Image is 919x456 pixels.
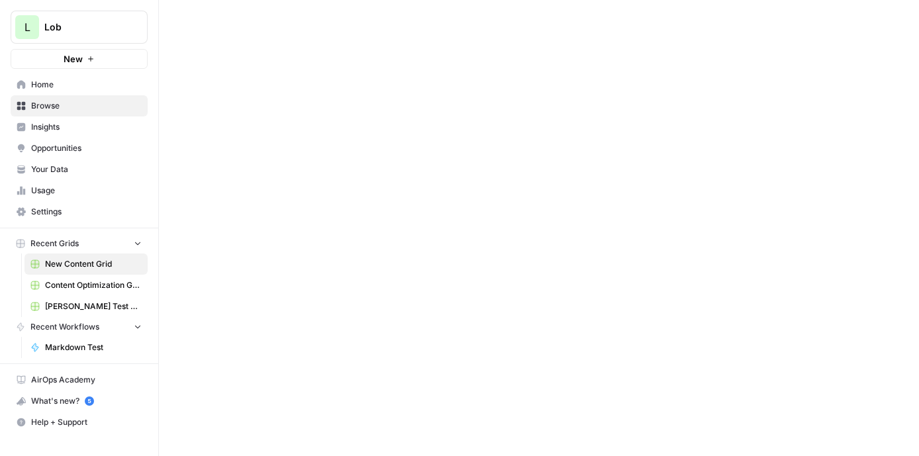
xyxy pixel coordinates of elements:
[11,180,148,201] a: Usage
[24,19,30,35] span: L
[11,391,147,411] div: What's new?
[31,163,142,175] span: Your Data
[64,52,83,66] span: New
[11,412,148,433] button: Help + Support
[11,369,148,390] a: AirOps Academy
[24,296,148,317] a: [PERSON_NAME] Test Grid
[11,74,148,95] a: Home
[24,275,148,296] a: Content Optimization Grid
[44,21,124,34] span: Lob
[11,234,148,253] button: Recent Grids
[11,390,148,412] button: What's new? 5
[87,398,91,404] text: 5
[45,300,142,312] span: [PERSON_NAME] Test Grid
[31,416,142,428] span: Help + Support
[31,206,142,218] span: Settings
[11,138,148,159] a: Opportunities
[45,279,142,291] span: Content Optimization Grid
[45,342,142,353] span: Markdown Test
[11,116,148,138] a: Insights
[85,396,94,406] a: 5
[31,142,142,154] span: Opportunities
[24,337,148,358] a: Markdown Test
[11,317,148,337] button: Recent Workflows
[31,79,142,91] span: Home
[11,11,148,44] button: Workspace: Lob
[45,258,142,270] span: New Content Grid
[30,321,99,333] span: Recent Workflows
[11,159,148,180] a: Your Data
[31,100,142,112] span: Browse
[31,374,142,386] span: AirOps Academy
[11,49,148,69] button: New
[31,121,142,133] span: Insights
[30,238,79,250] span: Recent Grids
[31,185,142,197] span: Usage
[11,201,148,222] a: Settings
[11,95,148,116] a: Browse
[24,253,148,275] a: New Content Grid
